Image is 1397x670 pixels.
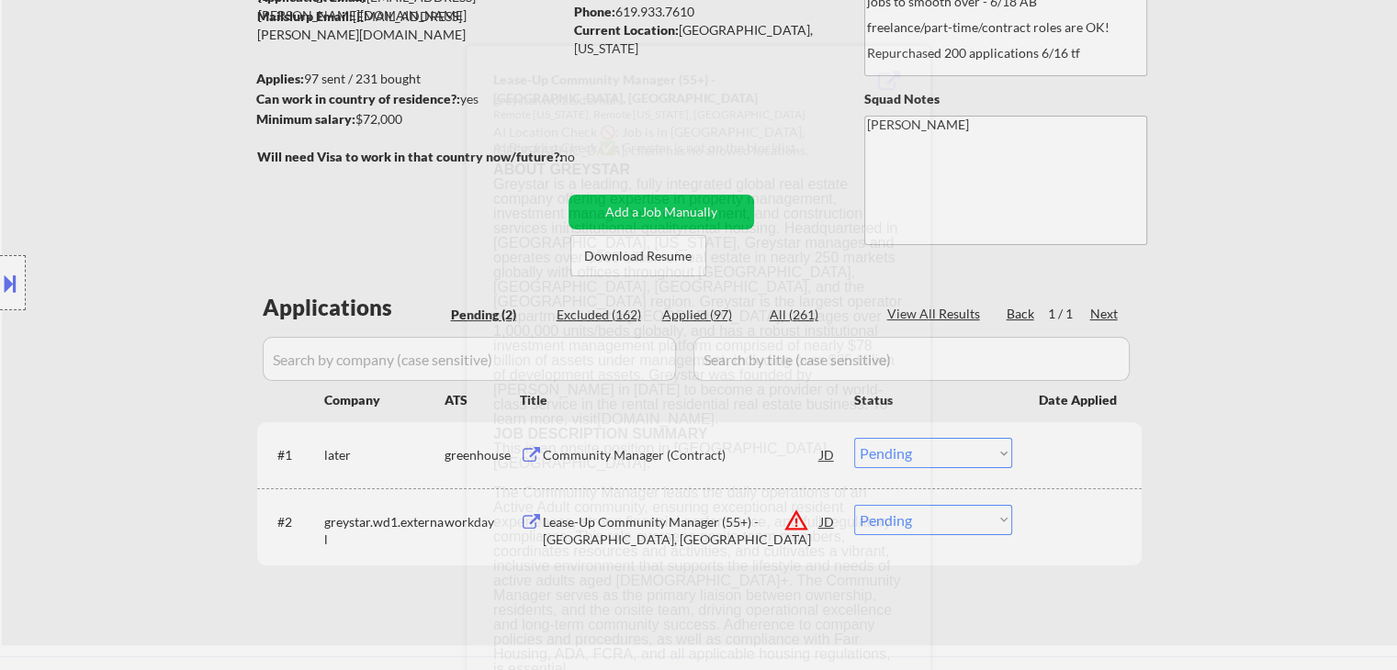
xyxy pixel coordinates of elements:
b: ABOUT GREYSTAR [493,162,630,177]
b: JOB DESCRIPTION SUMMARY [493,426,707,441]
div: Remote [US_STATE], Remote [US_STATE], [GEOGRAPHIC_DATA] [493,107,811,123]
a: [DOMAIN_NAME] [597,411,715,427]
div: Lease-Up Community Manager (55+) - [GEOGRAPHIC_DATA], [GEOGRAPHIC_DATA] [493,71,811,106]
p: Greystar is a leading, fully integrated global real estate company offering expertise in property... [493,177,903,427]
div: AI Blocklist Check ✅: Greystar is not on the blocklist. [493,139,911,157]
span: institutional-quality [563,220,684,236]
